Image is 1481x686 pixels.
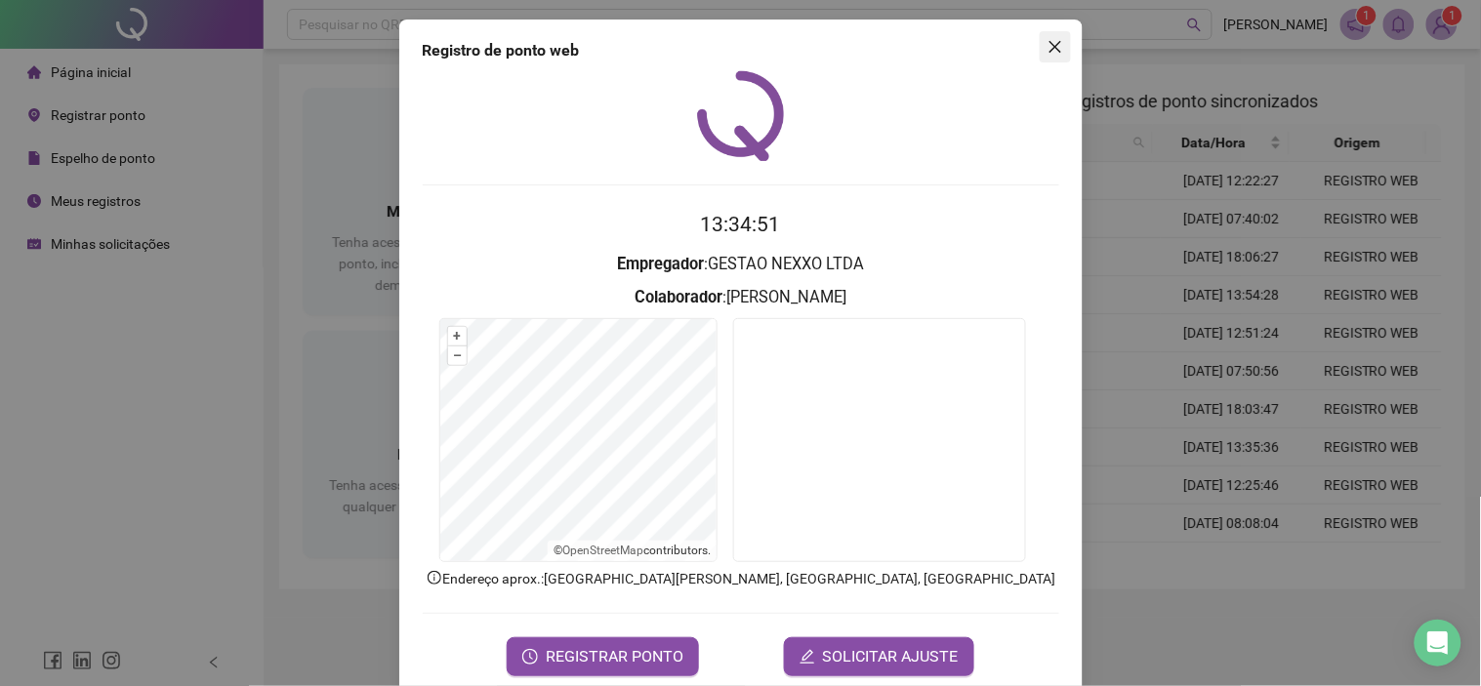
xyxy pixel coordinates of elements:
span: clock-circle [522,649,538,665]
strong: Empregador [617,255,704,273]
button: – [448,346,467,365]
h3: : GESTAO NEXXO LTDA [423,252,1059,277]
h3: : [PERSON_NAME] [423,285,1059,310]
time: 13:34:51 [701,213,781,236]
button: editSOLICITAR AJUSTE [784,637,974,676]
li: © contributors. [554,544,711,557]
button: + [448,327,467,345]
button: Close [1040,31,1071,62]
span: SOLICITAR AJUSTE [823,645,959,668]
span: edit [800,649,815,665]
div: Open Intercom Messenger [1415,620,1461,666]
button: REGISTRAR PONTO [507,637,699,676]
span: close [1048,39,1063,55]
a: OpenStreetMap [562,544,643,557]
span: info-circle [426,569,443,586]
span: REGISTRAR PONTO [546,645,683,668]
div: Registro de ponto web [423,39,1059,62]
strong: Colaborador [635,288,722,306]
p: Endereço aprox. : [GEOGRAPHIC_DATA][PERSON_NAME], [GEOGRAPHIC_DATA], [GEOGRAPHIC_DATA] [423,568,1059,589]
img: QRPoint [697,70,785,161]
